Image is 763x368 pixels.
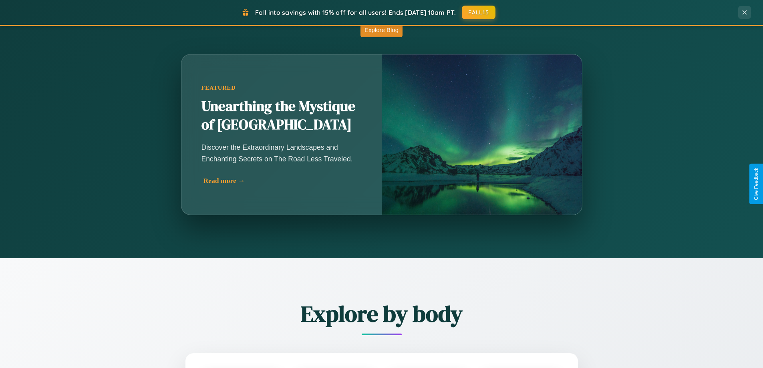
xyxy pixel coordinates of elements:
[201,84,362,91] div: Featured
[203,177,364,185] div: Read more →
[462,6,495,19] button: FALL15
[201,97,362,134] h2: Unearthing the Mystique of [GEOGRAPHIC_DATA]
[753,168,759,200] div: Give Feedback
[201,142,362,164] p: Discover the Extraordinary Landscapes and Enchanting Secrets on The Road Less Traveled.
[360,22,403,37] button: Explore Blog
[255,8,456,16] span: Fall into savings with 15% off for all users! Ends [DATE] 10am PT.
[141,298,622,329] h2: Explore by body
